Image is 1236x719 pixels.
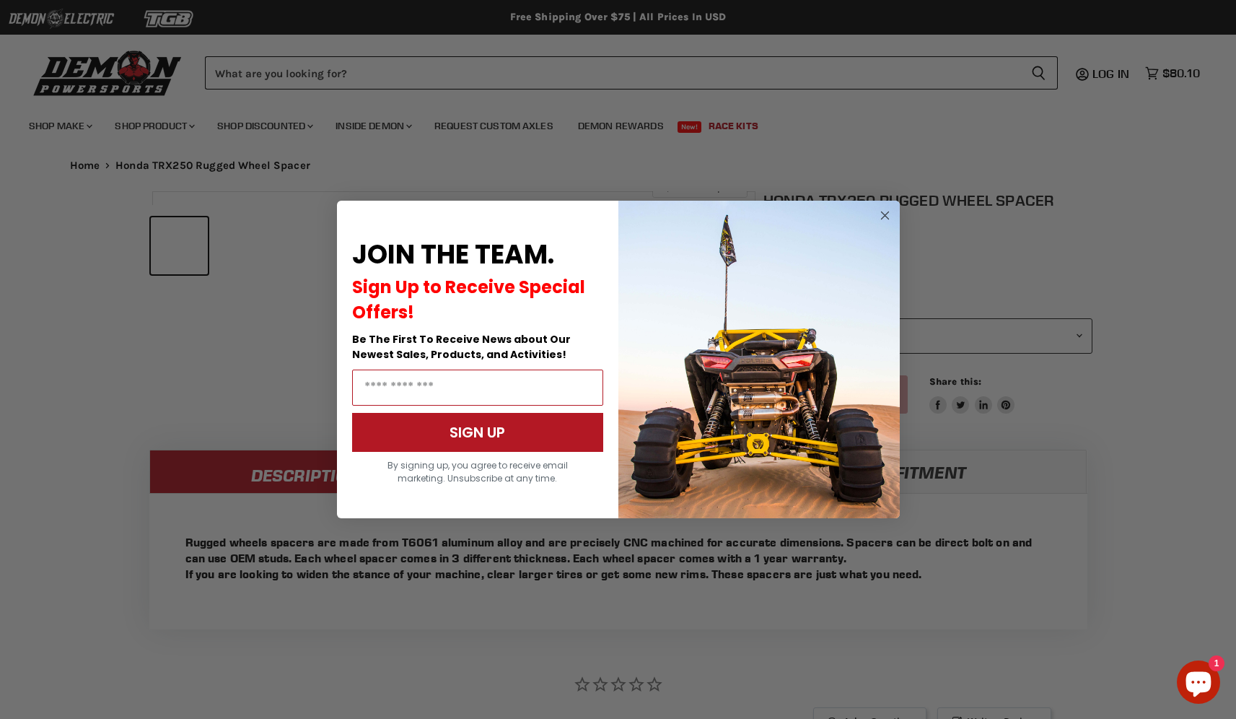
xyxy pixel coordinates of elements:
[352,413,603,452] button: SIGN UP
[352,370,603,406] input: Email Address
[1173,661,1224,707] inbox-online-store-chat: Shopify online store chat
[352,236,554,273] span: JOIN THE TEAM.
[876,206,894,225] button: Close dialog
[352,332,571,362] span: Be The First To Receive News about Our Newest Sales, Products, and Activities!
[618,201,900,518] img: a9095488-b6e7-41ba-879d-588abfab540b.jpeg
[387,459,568,484] span: By signing up, you agree to receive email marketing. Unsubscribe at any time.
[352,275,585,324] span: Sign Up to Receive Special Offers!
